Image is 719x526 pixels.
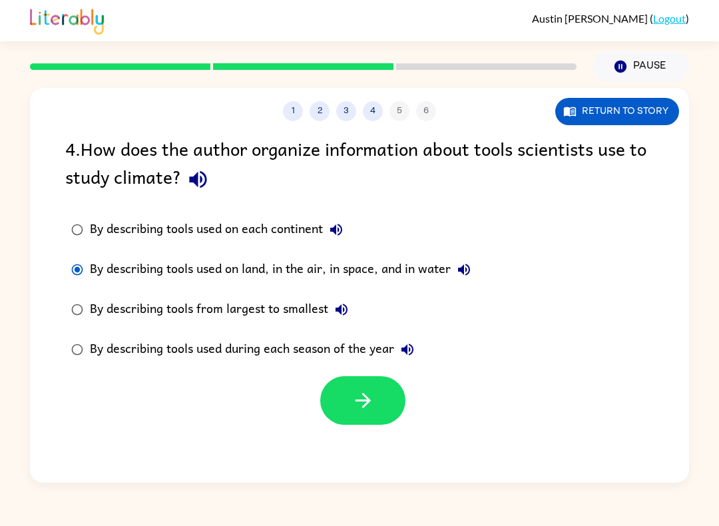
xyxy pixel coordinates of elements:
[90,336,421,363] div: By describing tools used during each season of the year
[323,216,350,243] button: By describing tools used on each continent
[90,296,355,323] div: By describing tools from largest to smallest
[394,336,421,363] button: By describing tools used during each season of the year
[30,5,104,35] img: Literably
[363,101,383,121] button: 4
[310,101,330,121] button: 2
[65,134,654,196] div: 4 . How does the author organize information about tools scientists use to study climate?
[283,101,303,121] button: 1
[532,12,689,25] div: ( )
[653,12,686,25] a: Logout
[555,98,679,125] button: Return to story
[328,296,355,323] button: By describing tools from largest to smallest
[336,101,356,121] button: 3
[593,51,689,82] button: Pause
[90,216,350,243] div: By describing tools used on each continent
[90,256,477,283] div: By describing tools used on land, in the air, in space, and in water
[532,12,650,25] span: Austin [PERSON_NAME]
[451,256,477,283] button: By describing tools used on land, in the air, in space, and in water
